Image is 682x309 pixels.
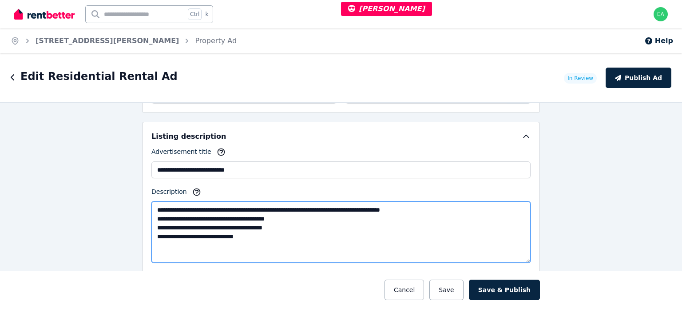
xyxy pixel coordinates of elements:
h1: Edit Residential Rental Ad [20,69,178,84]
img: RentBetter [14,8,75,21]
button: Help [644,36,673,46]
img: earl@rentbetter.com.au [654,7,668,21]
a: Property Ad [195,36,237,45]
button: Save & Publish [469,280,540,300]
span: [PERSON_NAME] [348,4,425,13]
label: Description [151,187,187,200]
button: Save [429,280,463,300]
span: Ctrl [188,8,202,20]
button: Publish Ad [606,68,671,88]
span: k [205,11,208,18]
h5: Listing description [151,131,226,142]
button: Cancel [385,280,424,300]
label: Advertisement title [151,147,211,160]
span: In Review [567,75,593,82]
a: [STREET_ADDRESS][PERSON_NAME] [36,36,179,45]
